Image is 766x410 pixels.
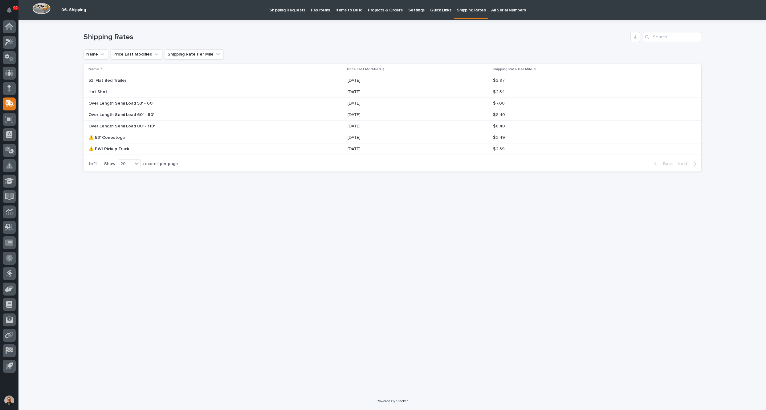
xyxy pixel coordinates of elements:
p: $ 2.39 [493,145,506,152]
p: Show [104,161,115,167]
p: records per page [143,161,178,167]
tr: ⚠️ 53' Conestoga⚠️ 53' Conestoga [DATE]$ 3.49$ 3.49 [84,132,701,143]
h2: 06. Shipping [61,7,86,13]
button: Price Last Modified [111,49,162,59]
tr: 53' Flat Bed Trailer53' Flat Bed Trailer [DATE]$ 2.97$ 2.97 [84,75,701,86]
button: Notifications [3,4,16,17]
tr: Over Length Semi Load 60' - 80'Over Length Semi Load 60' - 80' [DATE]$ 8.40$ 8.40 [84,109,701,121]
div: Notifications92 [8,7,16,17]
span: Next [678,161,691,167]
p: Name [88,66,99,73]
tr: Over Length Semi Load 53' - 60'Over Length Semi Load 53' - 60' [DATE]$ 7.00$ 7.00 [84,98,701,109]
p: Over Length Semi Load 80' - 110' [88,122,156,129]
p: 53' Flat Bed Trailer [88,77,128,83]
p: Over Length Semi Load 53' - 60' [88,100,155,106]
p: [DATE] [348,147,455,152]
a: Powered By Stacker [377,399,408,403]
button: Name [84,49,108,59]
input: Search [643,32,701,42]
tr: Over Length Semi Load 80' - 110'Over Length Semi Load 80' - 110' [DATE]$ 8.40$ 8.40 [84,121,701,132]
p: 1 of 1 [84,156,102,172]
button: Back [649,161,675,167]
button: Shipping Rate Per Mile [165,49,224,59]
p: 92 [14,6,18,10]
span: Back [659,161,673,167]
p: Shipping Rate Per Mile [492,66,532,73]
p: ⚠️ PWI Pickup Truck [88,145,130,152]
p: $ 2.97 [493,77,506,83]
p: $ 3.49 [493,134,506,140]
p: $ 7.00 [493,100,506,106]
p: [DATE] [348,101,455,106]
p: [DATE] [348,112,455,118]
tr: Hot ShotHot Shot [DATE]$ 2.34$ 2.34 [84,86,701,98]
button: Next [675,161,701,167]
p: $ 8.40 [493,122,506,129]
p: [DATE] [348,78,455,83]
p: $ 8.40 [493,111,506,118]
p: Over Length Semi Load 60' - 80' [88,111,155,118]
p: [DATE] [348,135,455,140]
button: users-avatar [3,394,16,407]
div: 20 [118,161,133,167]
p: Hot Shot [88,88,108,95]
p: ⚠️ 53' Conestoga [88,134,126,140]
p: $ 2.34 [493,88,506,95]
p: Price Last Modified [347,66,381,73]
p: [DATE] [348,124,455,129]
img: Workspace Logo [32,3,51,14]
tr: ⚠️ PWI Pickup Truck⚠️ PWI Pickup Truck [DATE]$ 2.39$ 2.39 [84,143,701,155]
h1: Shipping Rates [84,33,628,42]
p: [DATE] [348,89,455,95]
